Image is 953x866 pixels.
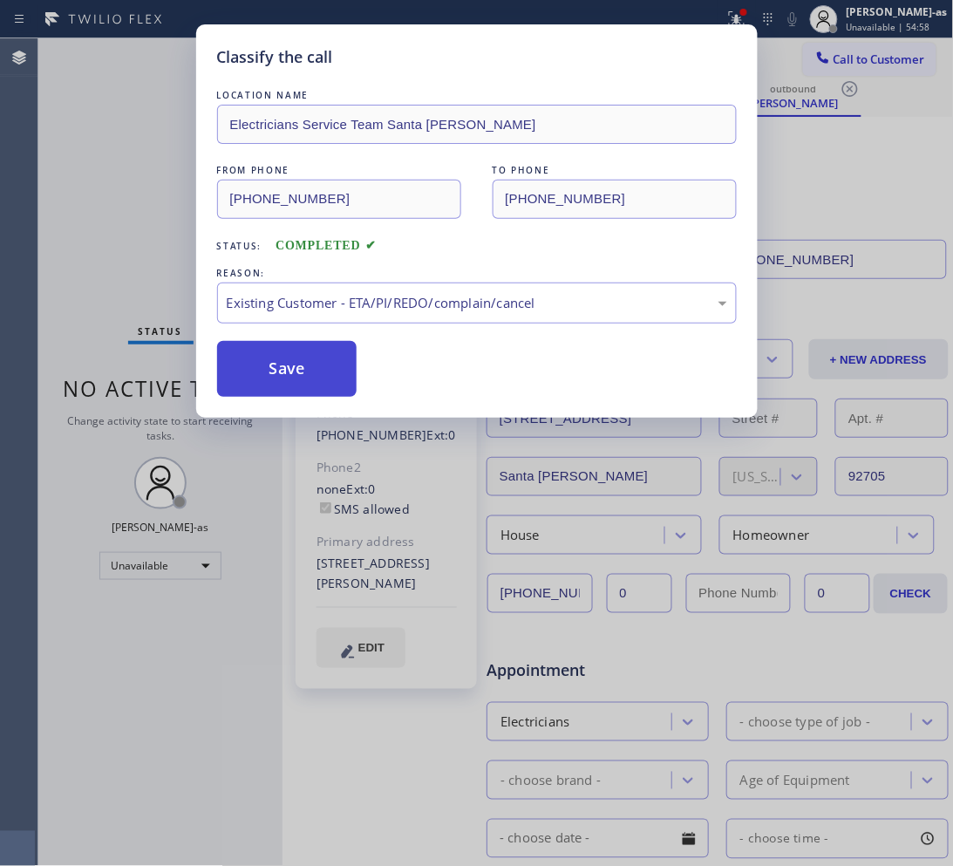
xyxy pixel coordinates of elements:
[217,240,262,252] span: Status:
[217,86,737,105] div: LOCATION NAME
[493,161,737,180] div: TO PHONE
[276,239,377,252] span: COMPLETED
[217,180,461,219] input: From phone
[217,264,737,283] div: REASON:
[217,341,357,397] button: Save
[493,180,737,219] input: To phone
[227,293,727,313] div: Existing Customer - ETA/PI/REDO/complain/cancel
[217,161,461,180] div: FROM PHONE
[217,45,333,69] h5: Classify the call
